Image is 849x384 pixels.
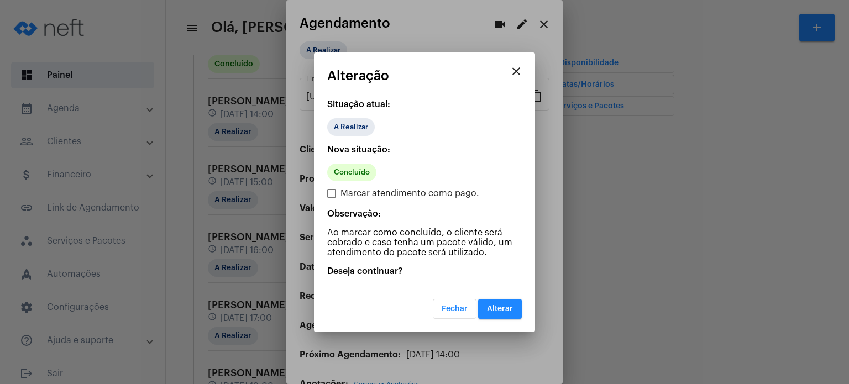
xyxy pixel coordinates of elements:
mat-chip: A Realizar [327,118,375,136]
mat-icon: close [510,65,523,78]
p: Ao marcar como concluído, o cliente será cobrado e caso tenha um pacote válido, um atendimento do... [327,228,522,257]
button: Fechar [433,299,476,319]
p: Situação atual: [327,99,522,109]
span: Alterar [487,305,513,313]
p: Deseja continuar? [327,266,522,276]
p: Observação: [327,209,522,219]
button: Alterar [478,299,522,319]
span: Fechar [442,305,468,313]
p: Nova situação: [327,145,522,155]
span: Marcar atendimento como pago. [340,187,479,200]
span: Alteração [327,69,389,83]
mat-chip: Concluído [327,164,376,181]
